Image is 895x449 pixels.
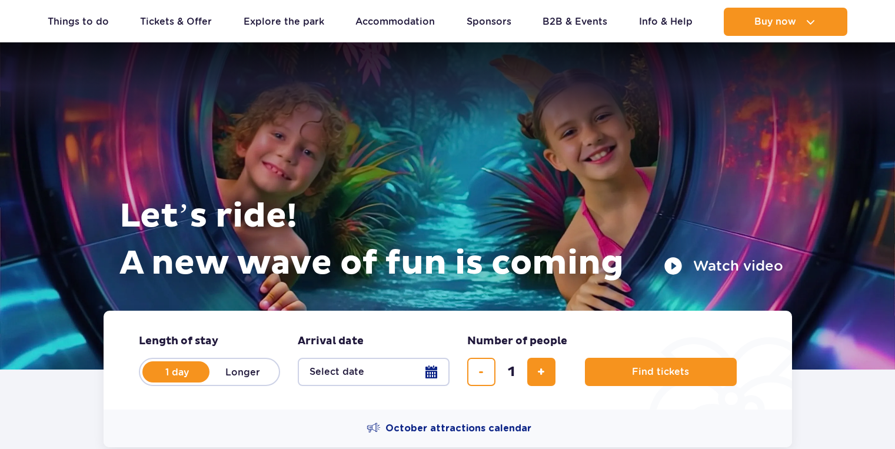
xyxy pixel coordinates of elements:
[244,8,324,36] a: Explore the park
[467,358,495,386] button: remove ticket
[467,8,511,36] a: Sponsors
[754,16,796,27] span: Buy now
[104,311,792,410] form: Planning your visit to Park of Poland
[664,257,783,275] button: Watch video
[298,334,364,348] span: Arrival date
[48,8,109,36] a: Things to do
[355,8,435,36] a: Accommodation
[724,8,847,36] button: Buy now
[527,358,555,386] button: add ticket
[119,193,783,287] h1: Let’s ride! A new wave of fun is coming
[639,8,693,36] a: Info & Help
[585,358,737,386] button: Find tickets
[543,8,607,36] a: B2B & Events
[632,367,689,377] span: Find tickets
[209,360,277,384] label: Longer
[298,358,450,386] button: Select date
[367,421,531,435] a: October attractions calendar
[497,358,525,386] input: number of tickets
[139,334,218,348] span: Length of stay
[140,8,212,36] a: Tickets & Offer
[385,422,531,435] span: October attractions calendar
[467,334,567,348] span: Number of people
[144,360,211,384] label: 1 day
